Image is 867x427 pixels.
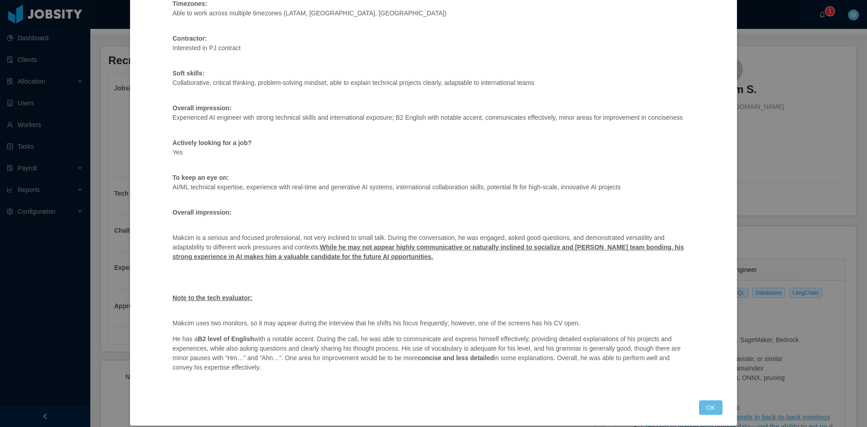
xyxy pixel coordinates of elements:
[172,334,688,372] p: He has a with a notable accent. During the call, he was able to communicate and express himself e...
[699,400,722,415] button: OK
[172,174,229,181] strong: To keep an eye on:
[172,69,688,88] p: Collaborative, critical thinking, problem-solving mindset, able to explain technical projects cle...
[172,138,688,157] p: Yes
[172,104,232,112] strong: Overall impression:
[172,103,688,122] p: Experienced AI engineer with strong technical skills and international exposure; B2 English with ...
[172,209,232,216] strong: Overall impression:
[418,354,494,361] strong: concise and less detailed
[198,335,254,343] strong: B2 level of English
[172,244,684,260] ins: While he may not appear highly communicative or naturally inclined to socialize and [PERSON_NAME]...
[172,294,252,301] ins: Note to the tech evaluator:
[172,319,688,328] p: Makcim uses two monitors, so it may appear during the interview that he shifts his focus frequent...
[172,35,207,42] strong: Contractor:
[172,233,688,262] p: Makcim is a serious and focused professional, not very inclined to small talk. During the convers...
[172,70,205,77] strong: Soft skills:
[172,139,252,146] strong: Actively looking for a job?
[172,173,688,192] p: AI/ML technical expertise, experience with real-time and generative AI systems, international col...
[172,34,688,53] p: Interested in PJ contract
